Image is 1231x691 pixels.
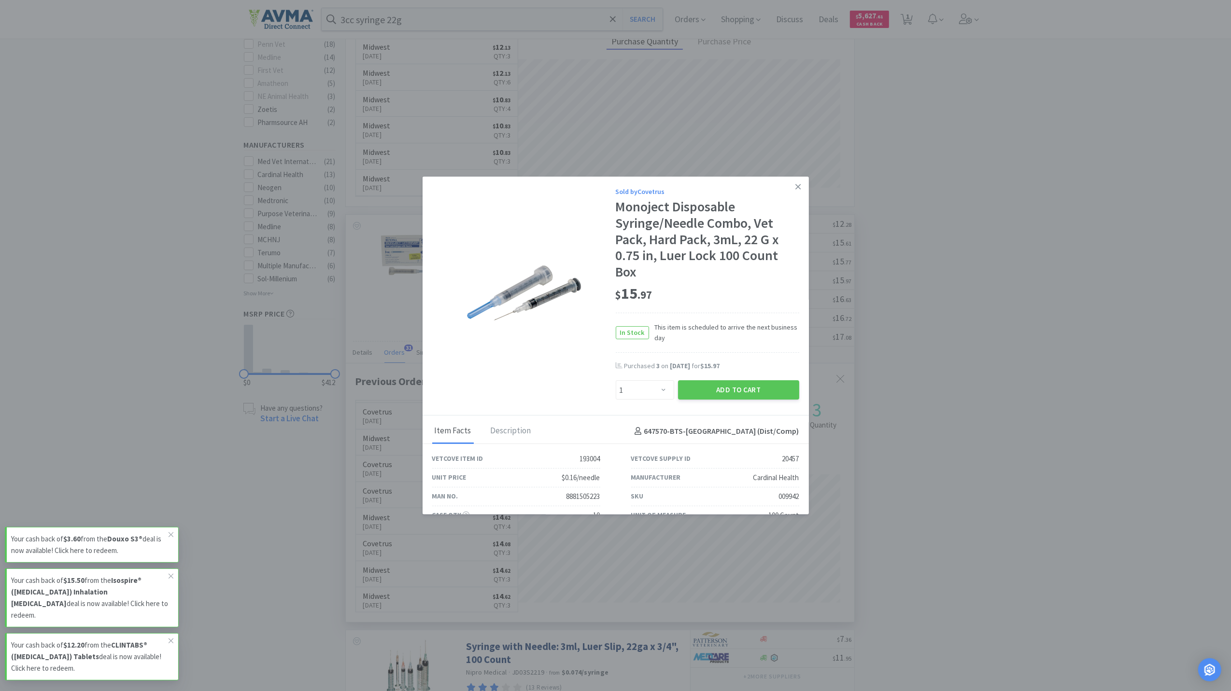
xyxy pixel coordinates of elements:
[616,186,799,197] div: Sold by Covetrus
[11,533,169,556] p: Your cash back of from the deal is now available! Click here to redeem.
[779,491,799,502] div: 009942
[670,361,691,370] span: [DATE]
[616,284,652,303] span: 15
[678,380,799,400] button: Add to Cart
[631,425,799,438] h4: 647570-BTS - [GEOGRAPHIC_DATA] (Dist/Comp)
[432,419,474,443] div: Item Facts
[464,233,584,353] img: da6956767185411290796ba4673c3670_20457.png
[11,576,141,608] strong: Isospire® ([MEDICAL_DATA]) Inhalation [MEDICAL_DATA]
[11,575,169,621] p: Your cash back of from the deal is now available! Click here to redeem.
[701,361,720,370] span: $15.97
[616,199,799,280] div: Monoject Disposable Syringe/Needle Combo, Vet Pack, Hard Pack, 3mL, 22 G x 0.75 in, Luer Lock 100...
[63,640,85,650] strong: $12.20
[624,361,799,371] div: Purchased on for
[649,322,799,344] span: This item is scheduled to arrive the next business day
[432,510,469,520] div: Case Qty.
[657,361,660,370] span: 3
[616,327,649,339] span: In Stock
[631,453,691,464] div: Vetcove Supply ID
[594,510,600,521] div: 10
[488,419,534,443] div: Description
[631,491,644,501] div: SKU
[782,453,799,465] div: 20457
[63,534,81,543] strong: $3.60
[432,491,458,501] div: Man No.
[63,576,85,585] strong: $15.50
[616,288,622,302] span: $
[631,472,681,483] div: Manufacturer
[432,453,483,464] div: Vetcove Item ID
[432,472,467,483] div: Unit Price
[566,491,600,502] div: 8881505223
[769,510,799,521] div: 100 Count
[11,639,169,674] p: Your cash back of from the deal is now available! Click here to redeem.
[1198,658,1221,681] div: Open Intercom Messenger
[631,510,686,520] div: Unit of Measure
[753,472,799,484] div: Cardinal Health
[580,453,600,465] div: 193004
[638,288,652,302] span: . 97
[107,534,142,543] strong: Douxo S3®
[562,472,600,484] div: $0.16/needle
